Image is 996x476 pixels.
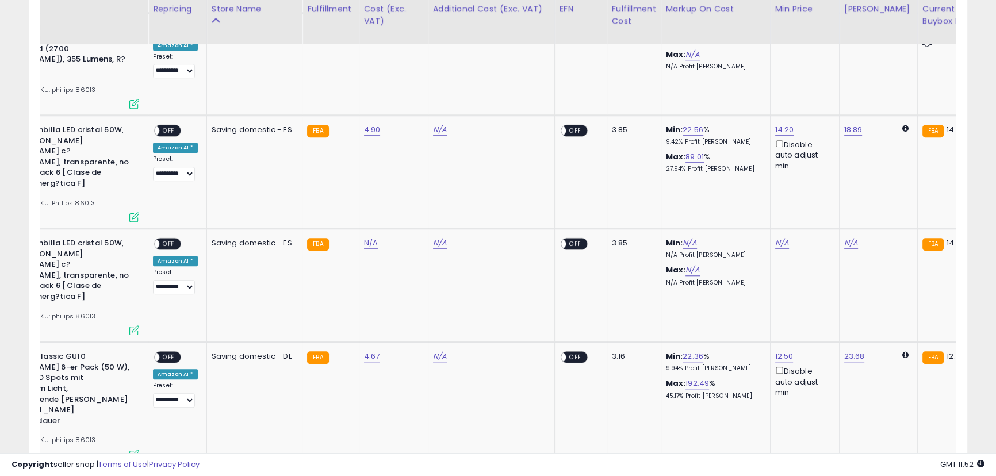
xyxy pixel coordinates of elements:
[666,151,686,162] b: Max:
[947,351,966,362] span: 12.49
[775,364,830,398] div: Disable auto adjust min
[844,3,913,15] div: [PERSON_NAME]
[307,3,354,15] div: Fulfillment
[27,435,95,444] span: | SKU: philips 86013
[612,351,652,362] div: 3.16
[307,238,328,251] small: FBA
[159,126,178,136] span: OFF
[666,63,761,71] p: N/A Profit [PERSON_NAME]
[947,237,965,248] span: 14.75
[153,143,198,153] div: Amazon AI *
[666,124,683,135] b: Min:
[666,138,761,146] p: 9.42% Profit [PERSON_NAME]
[666,125,761,146] div: %
[666,364,761,373] p: 9.94% Profit [PERSON_NAME]
[666,392,761,400] p: 45.17% Profit [PERSON_NAME]
[666,152,761,173] div: %
[364,124,381,136] a: 4.90
[153,53,198,79] div: Preset:
[685,378,709,389] a: 192.49
[685,264,699,276] a: N/A
[844,124,863,136] a: 18.89
[153,369,198,379] div: Amazon AI *
[683,124,703,136] a: 22.56
[27,198,95,208] span: | SKU: Philips 86013
[153,382,198,408] div: Preset:
[153,268,198,294] div: Preset:
[775,138,830,171] div: Disable auto adjust min
[685,49,699,60] a: N/A
[433,351,447,362] a: N/A
[666,378,686,389] b: Max:
[666,264,686,275] b: Max:
[844,237,858,249] a: N/A
[307,351,328,364] small: FBA
[666,279,761,287] p: N/A Profit [PERSON_NAME]
[364,351,380,362] a: 4.67
[153,256,198,266] div: Amazon AI *
[775,237,789,249] a: N/A
[844,351,865,362] a: 23.68
[212,3,298,15] div: Store Name
[12,459,200,470] div: seller snap | |
[433,3,550,15] div: Additional Cost (Exc. VAT)
[212,351,294,362] div: Saving domestic - DE
[433,124,447,136] a: N/A
[433,237,447,249] a: N/A
[212,238,294,248] div: Saving domestic - ES
[940,459,984,470] span: 2025-08-15 11:52 GMT
[666,165,761,173] p: 27.94% Profit [PERSON_NAME]
[922,238,944,251] small: FBA
[566,239,584,249] span: OFF
[27,85,95,94] span: | SKU: philips 86013
[683,351,703,362] a: 22.36
[666,351,683,362] b: Min:
[98,459,147,470] a: Terms of Use
[612,125,652,135] div: 3.85
[775,124,794,136] a: 14.20
[27,312,95,321] span: | SKU: philips 86013
[666,351,761,373] div: %
[566,352,584,362] span: OFF
[153,40,198,51] div: Amazon AI *
[775,3,834,15] div: Min Price
[666,378,761,400] div: %
[364,3,423,27] div: Cost (Exc. VAT)
[364,237,378,249] a: N/A
[922,3,982,27] div: Current Buybox Price
[666,251,761,259] p: N/A Profit [PERSON_NAME]
[149,459,200,470] a: Privacy Policy
[159,239,178,249] span: OFF
[566,126,584,136] span: OFF
[212,125,294,135] div: Saving domestic - ES
[683,237,696,249] a: N/A
[775,351,794,362] a: 12.50
[12,459,53,470] strong: Copyright
[612,238,652,248] div: 3.85
[666,49,686,60] b: Max:
[307,125,328,137] small: FBA
[685,151,704,163] a: 89.01
[153,155,198,181] div: Preset:
[153,3,202,15] div: Repricing
[666,237,683,248] b: Min:
[612,3,656,27] div: Fulfillment Cost
[922,351,944,364] small: FBA
[666,3,765,15] div: Markup on Cost
[922,125,944,137] small: FBA
[560,3,602,15] div: EFN
[947,124,965,135] span: 14.75
[159,352,178,362] span: OFF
